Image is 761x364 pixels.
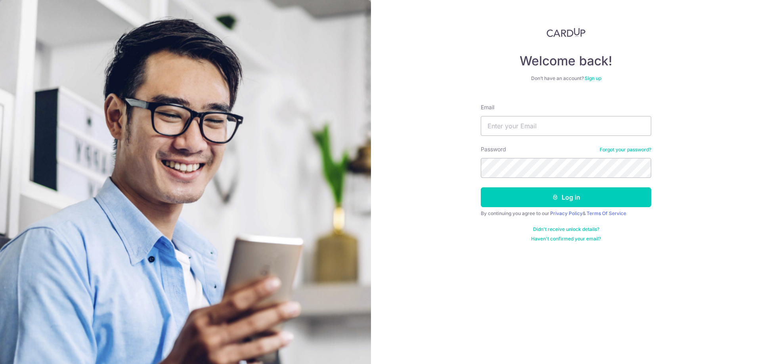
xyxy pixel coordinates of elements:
a: Privacy Policy [550,210,583,216]
label: Email [481,103,494,111]
div: By continuing you agree to our & [481,210,651,217]
a: Haven't confirmed your email? [531,236,601,242]
label: Password [481,145,506,153]
div: Don’t have an account? [481,75,651,82]
input: Enter your Email [481,116,651,136]
img: CardUp Logo [547,28,585,37]
button: Log in [481,187,651,207]
a: Didn't receive unlock details? [533,226,599,233]
h4: Welcome back! [481,53,651,69]
a: Forgot your password? [600,147,651,153]
a: Sign up [585,75,601,81]
a: Terms Of Service [587,210,626,216]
